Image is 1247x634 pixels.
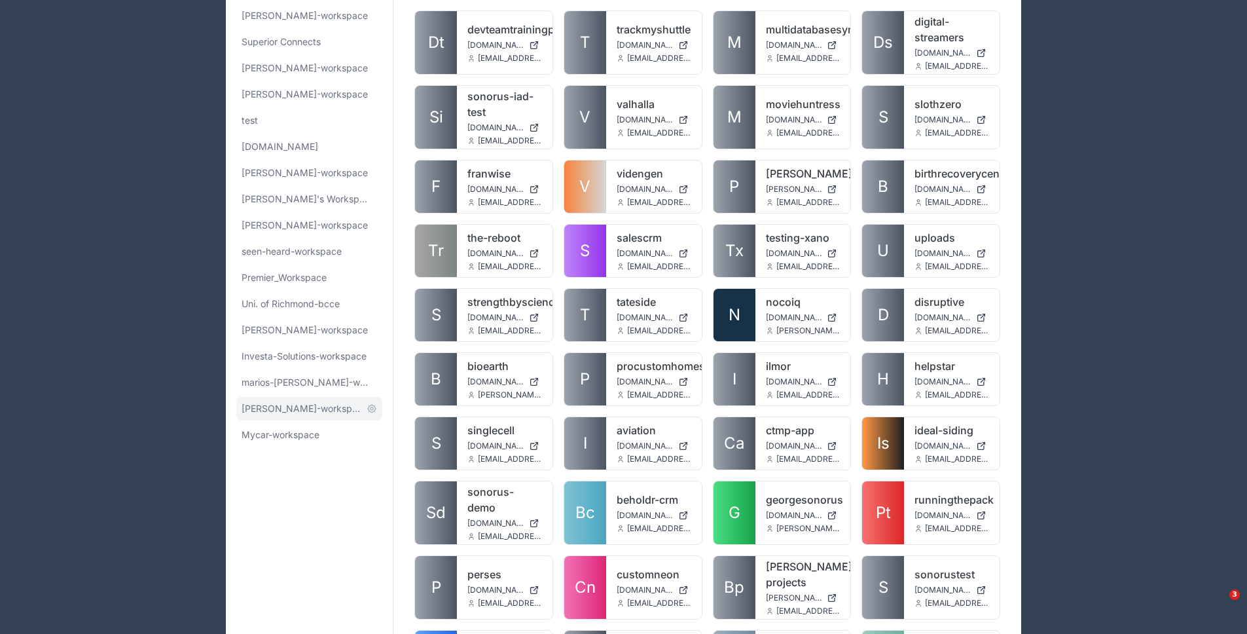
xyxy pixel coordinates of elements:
[431,176,441,197] span: F
[914,96,989,112] a: slothzero
[467,518,524,529] span: [DOMAIN_NAME]
[925,128,989,138] span: [EMAIL_ADDRESS][DOMAIN_NAME]
[564,289,606,341] a: T
[766,22,840,37] a: multidatabasesynctest
[724,577,744,598] span: Bp
[564,417,606,470] a: I
[862,86,904,149] a: S
[714,556,755,619] a: Bp
[415,225,457,277] a: Tr
[617,441,673,451] span: [DOMAIN_NAME]
[732,369,736,390] span: I
[766,96,840,112] a: moviehuntress
[862,481,904,544] a: Pt
[914,184,971,195] span: [DOMAIN_NAME]
[776,606,840,616] span: [EMAIL_ADDRESS][DOMAIN_NAME]
[236,345,382,368] a: Investa-Solutions-workspace
[766,312,840,323] a: [DOMAIN_NAME]
[862,417,904,470] a: Is
[925,61,989,71] span: [EMAIL_ADDRESS][DOMAIN_NAME]
[776,523,840,534] span: [PERSON_NAME][EMAIL_ADDRESS][DOMAIN_NAME]
[564,481,606,544] a: Bc
[617,40,691,50] a: [DOMAIN_NAME]
[242,219,368,232] span: [PERSON_NAME]-workspace
[467,312,524,323] span: [DOMAIN_NAME]
[564,556,606,619] a: Cn
[580,32,590,53] span: T
[467,122,524,133] span: [DOMAIN_NAME]
[766,492,840,508] a: georgesonorus
[627,128,691,138] span: [EMAIL_ADDRESS][DOMAIN_NAME]
[725,240,744,261] span: Tx
[478,454,542,464] span: [EMAIL_ADDRESS][DOMAIN_NAME]
[914,48,971,58] span: [DOMAIN_NAME]
[914,422,989,438] a: ideal-siding
[467,230,542,246] a: the-reboot
[766,166,840,181] a: [PERSON_NAME]
[429,107,443,128] span: Si
[431,433,441,454] span: S
[467,248,524,259] span: [DOMAIN_NAME]
[914,492,989,508] a: runningthepack
[914,510,989,521] a: [DOMAIN_NAME]
[236,371,382,394] a: marios-[PERSON_NAME]-workspace
[914,567,989,582] a: sonorustest
[766,377,840,387] a: [DOMAIN_NAME]
[617,115,691,125] a: [DOMAIN_NAME]
[925,523,989,534] span: [EMAIL_ADDRESS][DOMAIN_NAME]
[236,56,382,80] a: [PERSON_NAME]-workspace
[617,585,673,595] span: [DOMAIN_NAME]
[242,62,368,75] span: [PERSON_NAME]-workspace
[428,240,444,261] span: Tr
[617,115,673,125] span: [DOMAIN_NAME]
[877,369,889,390] span: H
[236,187,382,211] a: [PERSON_NAME]'s Workspace
[914,377,971,387] span: [DOMAIN_NAME]
[478,531,542,542] span: [EMAIL_ADDRESS][DOMAIN_NAME]
[478,390,542,400] span: [PERSON_NAME][EMAIL_ADDRESS][DOMAIN_NAME]
[617,422,691,438] a: aviation
[1229,589,1240,600] span: 3
[766,40,822,50] span: [DOMAIN_NAME]
[925,454,989,464] span: [EMAIL_ADDRESS][DOMAIN_NAME]
[242,9,368,22] span: [PERSON_NAME]-workspace
[236,83,382,106] a: [PERSON_NAME]-workspace
[914,294,989,310] a: disruptive
[467,22,542,37] a: devteamtrainingportal
[564,160,606,213] a: V
[467,377,542,387] a: [DOMAIN_NAME]
[617,585,691,595] a: [DOMAIN_NAME]
[617,510,673,521] span: [DOMAIN_NAME]
[431,369,441,390] span: B
[236,161,382,185] a: [PERSON_NAME]-workspace
[862,160,904,213] a: B
[766,115,822,125] span: [DOMAIN_NAME]
[729,502,740,523] span: G
[627,390,691,400] span: [EMAIL_ADDRESS][DOMAIN_NAME]
[862,353,904,405] a: H
[914,312,971,323] span: [DOMAIN_NAME]
[617,166,691,181] a: videngen
[617,377,673,387] span: [DOMAIN_NAME]
[236,240,382,263] a: seen-heard-workspace
[776,128,840,138] span: [EMAIL_ADDRESS][DOMAIN_NAME]
[579,107,590,128] span: V
[627,326,691,336] span: [EMAIL_ADDRESS][DOMAIN_NAME]
[236,214,382,237] a: [PERSON_NAME]-workspace
[776,197,840,208] span: [EMAIL_ADDRESS][DOMAIN_NAME]
[242,35,321,48] span: Superior Connects
[729,305,740,326] span: N
[914,248,971,259] span: [DOMAIN_NAME]
[617,492,691,508] a: beholdr-crm
[914,248,989,259] a: [DOMAIN_NAME]
[766,593,840,603] a: [PERSON_NAME][DOMAIN_NAME]
[878,107,888,128] span: S
[236,266,382,289] a: Premier_Workspace
[236,135,382,158] a: [DOMAIN_NAME]
[415,556,457,619] a: P
[729,176,739,197] span: P
[467,518,542,529] a: [DOMAIN_NAME]
[714,86,755,149] a: M
[766,510,840,521] a: [DOMAIN_NAME]
[467,441,542,451] a: [DOMAIN_NAME]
